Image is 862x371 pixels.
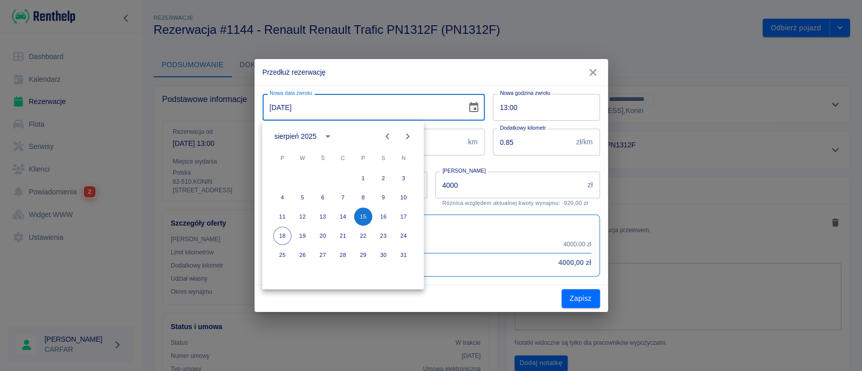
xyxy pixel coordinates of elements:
[374,246,392,264] button: 30
[334,207,352,226] button: 14
[394,188,413,206] button: 10
[270,89,312,97] label: Nowa data zwrotu
[394,246,413,264] button: 31
[293,148,312,168] span: wtorek
[273,227,291,245] button: 18
[354,188,372,206] button: 8
[394,227,413,245] button: 24
[293,227,312,245] button: 19
[374,148,392,168] span: sobota
[377,126,397,146] button: Previous month
[273,246,291,264] button: 25
[334,188,352,206] button: 7
[255,59,608,85] h2: Przedłuż rezerwację
[273,207,291,226] button: 11
[394,169,413,187] button: 3
[374,227,392,245] button: 23
[293,246,312,264] button: 26
[314,188,332,206] button: 6
[374,188,392,206] button: 9
[354,148,372,168] span: piątek
[314,148,332,168] span: środa
[293,207,312,226] button: 12
[564,240,591,249] p: 4000,00 zł
[397,126,418,146] button: Next month
[274,131,316,142] div: sierpień 2025
[263,94,460,121] input: DD-MM-YYYY
[293,188,312,206] button: 5
[435,172,584,198] input: Kwota wynajmu od początkowej daty, nie samego aneksu.
[587,180,592,190] p: zł
[374,207,392,226] button: 16
[271,223,591,234] h6: Podsumowanie
[464,97,484,118] button: Choose date, selected date is 15 sie 2025
[493,94,593,121] input: hh:mm
[468,137,478,147] p: km
[354,227,372,245] button: 22
[334,148,352,168] span: czwartek
[500,124,546,132] label: Dodatkowy kilometr
[334,227,352,245] button: 21
[394,207,413,226] button: 17
[273,188,291,206] button: 4
[273,148,291,168] span: poniedziałek
[559,257,591,268] h6: 4000,00 zł
[314,246,332,264] button: 27
[314,227,332,245] button: 20
[354,169,372,187] button: 1
[562,289,600,308] button: Zapisz
[320,128,337,145] button: calendar view is open, switch to year view
[442,167,486,175] label: [PERSON_NAME]
[354,207,372,226] button: 15
[334,246,352,264] button: 28
[442,200,593,206] p: Różnica względem aktualnej kwoty wynajmu: -920,00 zł
[374,169,392,187] button: 2
[576,137,592,147] p: zł/km
[314,207,332,226] button: 13
[354,246,372,264] button: 29
[500,89,550,97] label: Nowa godzina zwrotu
[394,148,413,168] span: niedziela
